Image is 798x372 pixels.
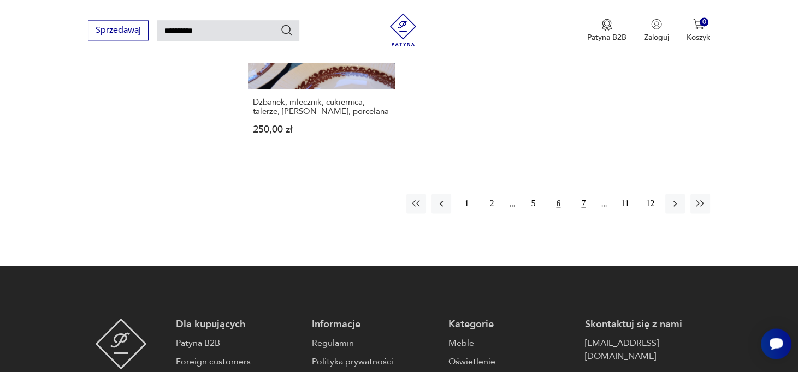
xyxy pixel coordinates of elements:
[687,32,710,43] p: Koszyk
[574,194,593,213] button: 7
[312,337,438,350] a: Regulamin
[585,318,711,331] p: Skontaktuj się z nami
[644,32,669,43] p: Zaloguj
[448,355,574,368] a: Oświetlenie
[523,194,543,213] button: 5
[88,20,149,40] button: Sprzedawaj
[88,27,149,35] a: Sprzedawaj
[176,337,302,350] a: Patyna B2B
[448,337,574,350] a: Meble
[176,355,302,368] a: Foreign customers
[280,23,293,37] button: Szukaj
[176,318,302,331] p: Dla kupujących
[615,194,635,213] button: 11
[640,194,660,213] button: 12
[587,32,626,43] p: Patyna B2B
[644,19,669,43] button: Zaloguj
[253,125,390,134] p: 250,00 zł
[548,194,568,213] button: 6
[312,355,438,368] a: Polityka prywatności
[585,337,711,363] a: [EMAIL_ADDRESS][DOMAIN_NAME]
[482,194,501,213] button: 2
[253,98,390,116] h3: Dzbanek, mlecznik, cukiernica, talerze, [PERSON_NAME], porcelana
[387,13,419,46] img: Patyna - sklep z meblami i dekoracjami vintage
[687,19,710,43] button: 0Koszyk
[587,19,626,43] button: Patyna B2B
[457,194,476,213] button: 1
[448,318,574,331] p: Kategorie
[95,318,147,369] img: Patyna - sklep z meblami i dekoracjami vintage
[587,19,626,43] a: Ikona medaluPatyna B2B
[312,318,438,331] p: Informacje
[651,19,662,29] img: Ikonka użytkownika
[693,19,704,29] img: Ikona koszyka
[761,328,791,359] iframe: Smartsupp widget button
[601,19,612,31] img: Ikona medalu
[700,17,709,27] div: 0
